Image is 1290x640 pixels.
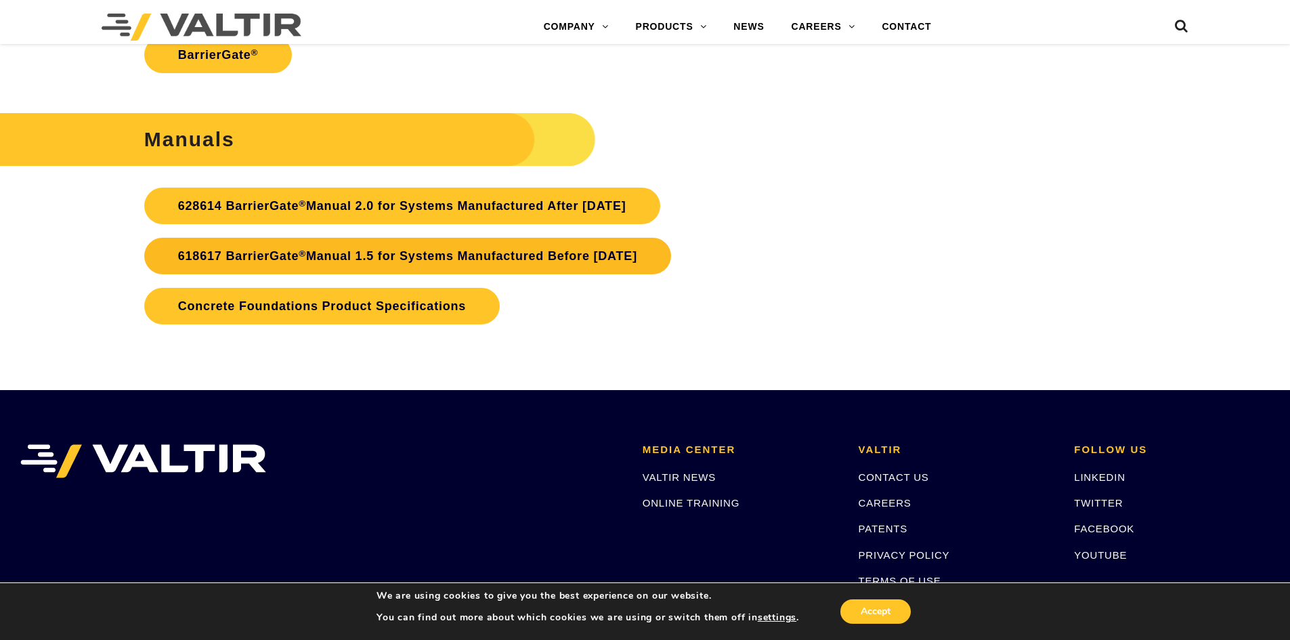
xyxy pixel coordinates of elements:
a: PRODUCTS [622,14,721,41]
a: Concrete Foundations Product Specifications [144,288,500,324]
a: CAREERS [778,14,869,41]
sup: ® [299,249,306,259]
a: VALTIR NEWS [643,471,716,483]
sup: ® [299,198,306,209]
h2: VALTIR [859,444,1054,456]
a: TWITTER [1074,497,1123,509]
a: ONLINE TRAINING [643,497,739,509]
h2: MEDIA CENTER [643,444,838,456]
img: VALTIR [20,444,266,478]
a: YOUTUBE [1074,549,1127,561]
a: LINKEDIN [1074,471,1125,483]
a: CAREERS [859,497,911,509]
a: 618617 BarrierGate®Manual 1.5 for Systems Manufactured Before [DATE] [144,238,671,274]
a: CONTACT US [859,471,929,483]
button: Accept [840,599,911,624]
a: NEWS [720,14,777,41]
strong: Manuals [144,128,235,150]
a: BarrierGate® [144,37,293,73]
p: You can find out more about which cookies we are using or switch them off in . [377,612,799,624]
a: FACEBOOK [1074,523,1134,534]
a: CONTACT [868,14,945,41]
p: We are using cookies to give you the best experience on our website. [377,590,799,602]
button: settings [758,612,796,624]
a: COMPANY [530,14,622,41]
h2: FOLLOW US [1074,444,1270,456]
sup: ® [251,47,259,58]
a: TERMS OF USE [859,575,941,586]
img: Valtir [102,14,301,41]
a: PATENTS [859,523,908,534]
a: 628614 BarrierGate®Manual 2.0 for Systems Manufactured After [DATE] [144,188,660,224]
a: PRIVACY POLICY [859,549,950,561]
